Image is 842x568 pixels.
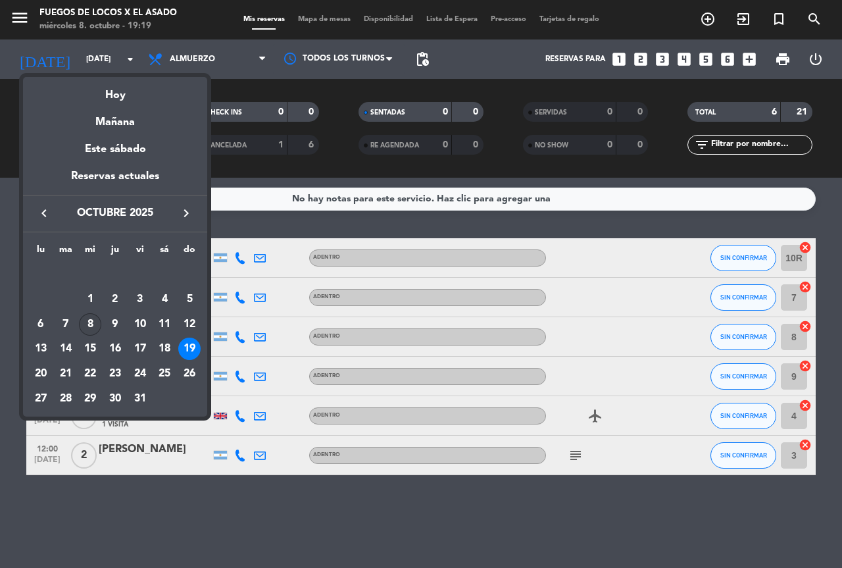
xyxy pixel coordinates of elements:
[103,242,128,263] th: jueves
[28,336,53,361] td: 13 de octubre de 2025
[128,336,153,361] td: 17 de octubre de 2025
[53,242,78,263] th: martes
[177,242,202,263] th: domingo
[129,388,151,410] div: 31
[103,361,128,386] td: 23 de octubre de 2025
[153,287,178,312] td: 4 de octubre de 2025
[28,262,202,287] td: OCT.
[153,338,176,360] div: 18
[103,386,128,411] td: 30 de octubre de 2025
[79,363,101,385] div: 22
[129,288,151,311] div: 3
[53,336,78,361] td: 14 de octubre de 2025
[129,338,151,360] div: 17
[129,313,151,336] div: 10
[128,386,153,411] td: 31 de octubre de 2025
[36,205,52,221] i: keyboard_arrow_left
[178,205,194,221] i: keyboard_arrow_right
[128,312,153,337] td: 10 de octubre de 2025
[55,363,77,385] div: 21
[177,336,202,361] td: 19 de octubre de 2025
[104,388,126,410] div: 30
[153,313,176,336] div: 11
[30,313,52,336] div: 6
[55,313,77,336] div: 7
[53,386,78,411] td: 28 de octubre de 2025
[30,363,52,385] div: 20
[153,242,178,263] th: sábado
[55,338,77,360] div: 14
[104,338,126,360] div: 16
[129,363,151,385] div: 24
[53,361,78,386] td: 21 de octubre de 2025
[178,363,201,385] div: 26
[28,242,53,263] th: lunes
[53,312,78,337] td: 7 de octubre de 2025
[178,288,201,311] div: 5
[78,386,103,411] td: 29 de octubre de 2025
[78,336,103,361] td: 15 de octubre de 2025
[177,287,202,312] td: 5 de octubre de 2025
[23,168,207,195] div: Reservas actuales
[23,131,207,168] div: Este sábado
[174,205,198,222] button: keyboard_arrow_right
[104,288,126,311] div: 2
[153,336,178,361] td: 18 de octubre de 2025
[79,388,101,410] div: 29
[32,205,56,222] button: keyboard_arrow_left
[128,361,153,386] td: 24 de octubre de 2025
[177,361,202,386] td: 26 de octubre de 2025
[23,104,207,131] div: Mañana
[177,312,202,337] td: 12 de octubre de 2025
[28,361,53,386] td: 20 de octubre de 2025
[55,388,77,410] div: 28
[178,313,201,336] div: 12
[104,363,126,385] div: 23
[79,313,101,336] div: 8
[79,288,101,311] div: 1
[30,338,52,360] div: 13
[103,287,128,312] td: 2 de octubre de 2025
[153,363,176,385] div: 25
[78,361,103,386] td: 22 de octubre de 2025
[78,312,103,337] td: 8 de octubre de 2025
[153,288,176,311] div: 4
[153,312,178,337] td: 11 de octubre de 2025
[103,312,128,337] td: 9 de octubre de 2025
[23,77,207,104] div: Hoy
[78,242,103,263] th: miércoles
[178,338,201,360] div: 19
[103,336,128,361] td: 16 de octubre de 2025
[56,205,174,222] span: octubre 2025
[128,242,153,263] th: viernes
[79,338,101,360] div: 15
[28,386,53,411] td: 27 de octubre de 2025
[30,388,52,410] div: 27
[28,312,53,337] td: 6 de octubre de 2025
[78,287,103,312] td: 1 de octubre de 2025
[104,313,126,336] div: 9
[128,287,153,312] td: 3 de octubre de 2025
[153,361,178,386] td: 25 de octubre de 2025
